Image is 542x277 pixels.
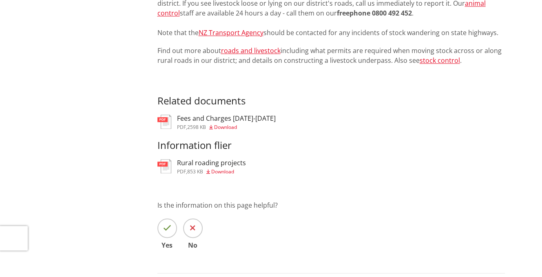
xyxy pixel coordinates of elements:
a: roads and livestock [221,46,281,55]
span: pdf [177,124,186,131]
strong: 0800 492 452 [372,9,412,18]
iframe: Messenger Launcher [504,243,534,272]
h3: Information flier [157,140,505,151]
span: No [183,242,203,248]
p: Is the information on this page helpful? [157,200,505,210]
div: , [177,125,276,130]
h3: Related documents [157,83,505,107]
span: Yes [157,242,177,248]
strong: freephone [337,9,370,18]
h3: Fees and Charges [DATE]-[DATE] [177,115,276,122]
span: pdf [177,168,186,175]
a: Rural roading projects pdf,853 KB Download [157,159,246,174]
h3: Rural roading projects [177,159,246,167]
div: , [177,169,246,174]
a: Fees and Charges [DATE]-[DATE] pdf,2598 KB Download [157,115,276,129]
img: document-pdf.svg [157,159,171,173]
span: Download [211,168,234,175]
span: 853 KB [187,168,203,175]
span: Download [214,124,237,131]
a: NZ Transport Agency [199,28,263,37]
p: Find out more about including what permits are required when moving stock across or along rural r... [157,46,505,75]
span: 2598 KB [187,124,206,131]
a: stock control [420,56,460,65]
img: document-pdf.svg [157,115,171,129]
